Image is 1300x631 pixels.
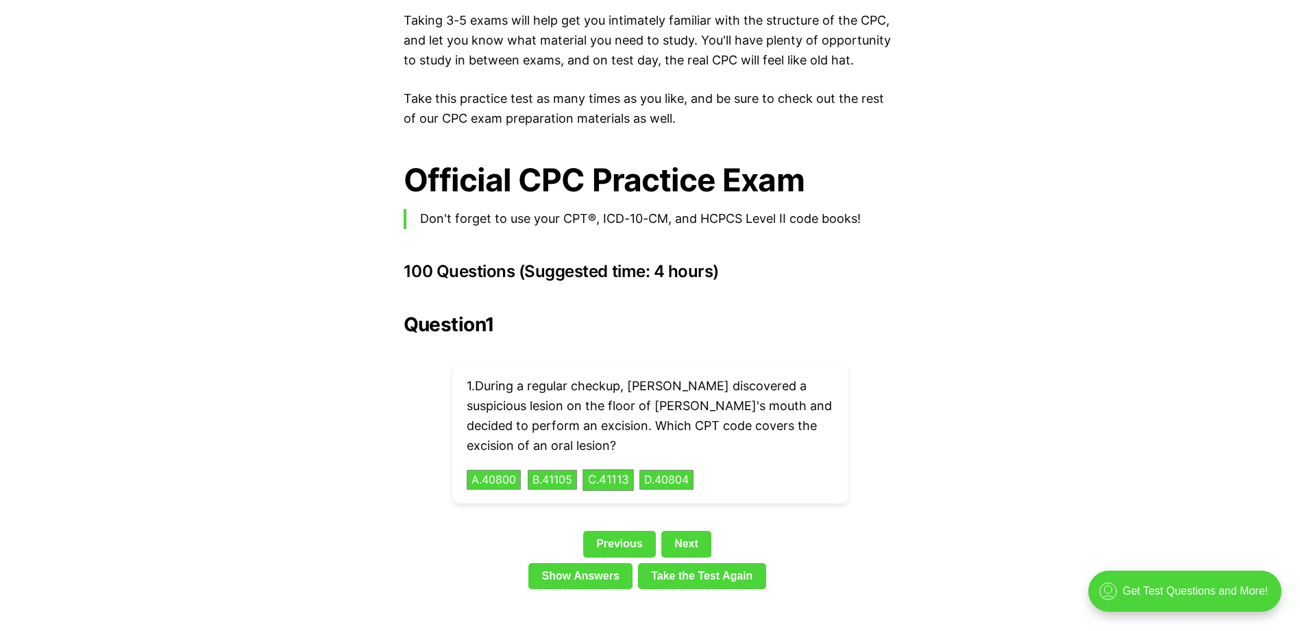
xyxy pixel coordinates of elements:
a: Take the Test Again [638,563,766,589]
button: C.41113 [582,469,634,490]
a: Previous [583,531,656,557]
iframe: portal-trigger [1077,564,1300,631]
p: Taking 3-5 exams will help get you intimately familiar with the structure of the CPC, and let you... [404,11,897,70]
a: Show Answers [528,563,633,589]
h2: Question 1 [404,313,897,335]
button: D.40804 [639,470,694,490]
blockquote: Don't forget to use your CPT®, ICD-10-CM, and HCPCS Level II code books! [404,209,897,229]
a: Next [661,531,711,557]
h3: 100 Questions (Suggested time: 4 hours) [404,262,897,281]
button: A.40800 [467,470,521,490]
h1: Official CPC Practice Exam [404,162,897,198]
p: 1 . During a regular checkup, [PERSON_NAME] discovered a suspicious lesion on the floor of [PERSO... [467,377,834,455]
button: B.41105 [528,470,577,490]
p: Take this practice test as many times as you like, and be sure to check out the rest of our CPC e... [404,89,897,129]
